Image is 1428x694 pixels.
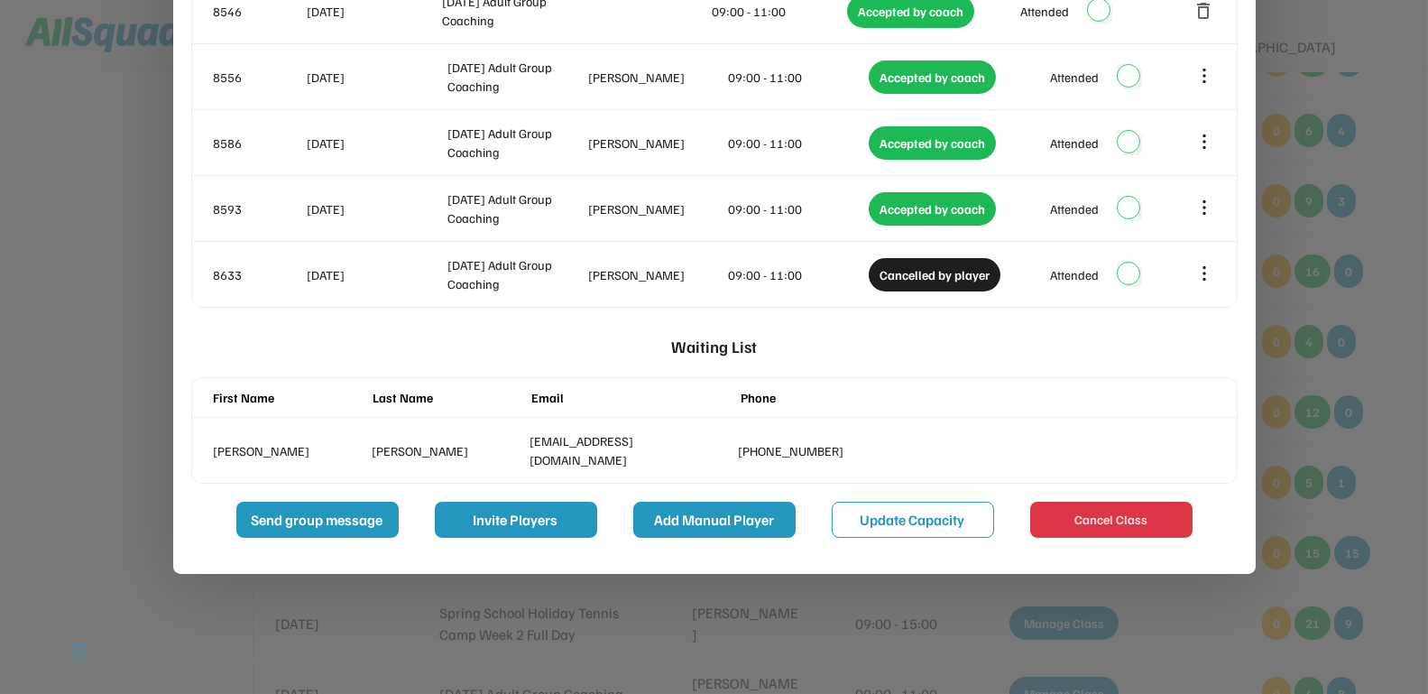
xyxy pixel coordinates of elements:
[588,199,725,218] div: [PERSON_NAME]
[372,441,522,460] div: [PERSON_NAME]
[236,502,399,538] button: Send group message
[588,134,725,153] div: [PERSON_NAME]
[214,134,304,153] div: 8586
[214,68,304,87] div: 8556
[869,126,996,160] div: Accepted by coach
[671,326,757,368] div: Waiting List
[1050,199,1099,218] div: Attended
[447,58,585,96] div: [DATE] Adult Group Coaching
[435,502,597,538] button: Invite Players
[588,265,725,284] div: [PERSON_NAME]
[308,134,445,153] div: [DATE]
[1030,502,1193,538] button: Cancel Class
[447,255,585,293] div: [DATE] Adult Group Coaching
[214,2,304,21] div: 8546
[729,68,866,87] div: 09:00 - 11:00
[308,68,445,87] div: [DATE]
[214,441,364,460] div: [PERSON_NAME]
[532,388,732,407] div: Email
[373,388,523,407] div: Last Name
[832,502,994,538] button: Update Capacity
[869,60,996,94] div: Accepted by coach
[869,192,996,226] div: Accepted by coach
[447,190,585,227] div: [DATE] Adult Group Coaching
[447,124,585,162] div: [DATE] Adult Group Coaching
[1050,134,1099,153] div: Attended
[729,134,866,153] div: 09:00 - 11:00
[214,199,304,218] div: 8593
[869,258,1000,291] div: Cancelled by player
[1020,2,1069,21] div: Attended
[1050,68,1099,87] div: Attended
[588,68,725,87] div: [PERSON_NAME]
[633,502,796,538] button: Add Manual Player
[214,388,364,407] div: First Name
[308,199,445,218] div: [DATE]
[530,431,731,469] div: [EMAIL_ADDRESS][DOMAIN_NAME]
[742,388,942,407] div: Phone
[729,199,866,218] div: 09:00 - 11:00
[729,265,866,284] div: 09:00 - 11:00
[739,441,939,460] div: [PHONE_NUMBER]
[214,265,304,284] div: 8633
[713,2,844,21] div: 09:00 - 11:00
[308,2,439,21] div: [DATE]
[1050,265,1099,284] div: Attended
[308,265,445,284] div: [DATE]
